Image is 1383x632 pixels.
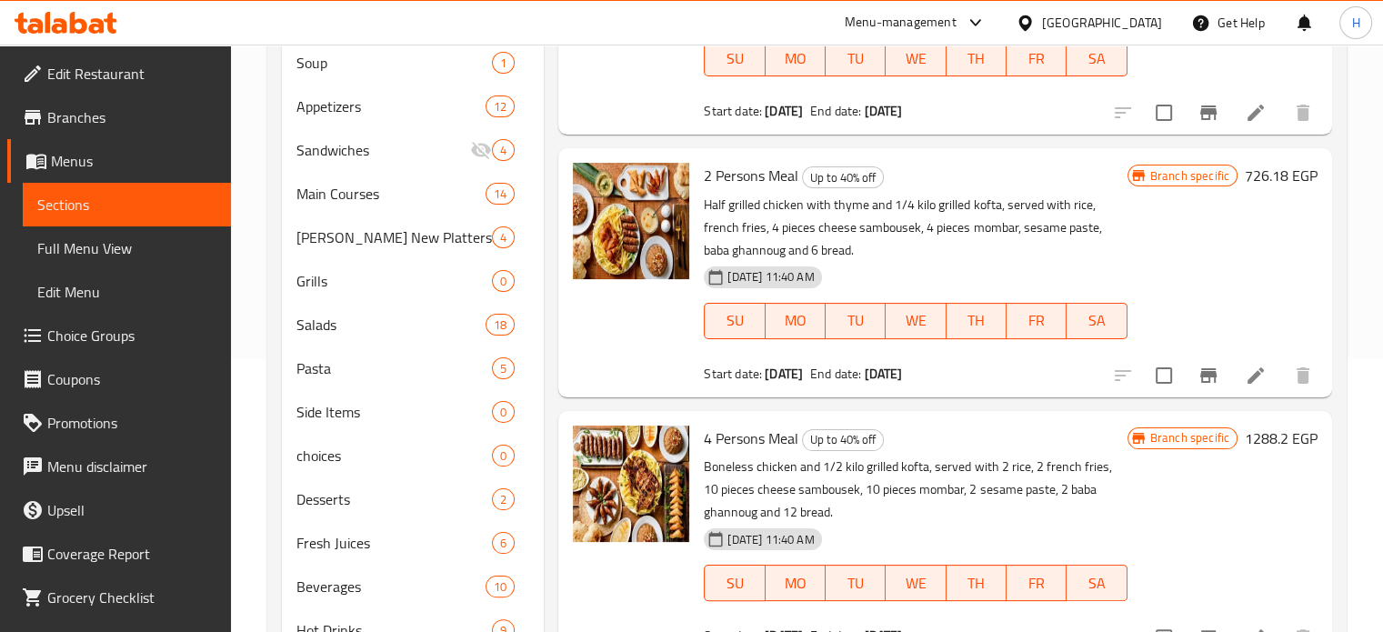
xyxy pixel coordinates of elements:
[1007,565,1067,601] button: FR
[1014,570,1059,597] span: FR
[47,412,216,434] span: Promotions
[947,565,1007,601] button: TH
[493,142,514,159] span: 4
[492,445,515,466] div: items
[296,139,471,161] span: Sandwiches
[1074,307,1119,334] span: SA
[37,237,216,259] span: Full Menu View
[1143,167,1237,185] span: Branch specific
[493,229,514,246] span: 4
[493,55,514,72] span: 1
[712,45,757,72] span: SU
[282,303,545,346] div: Salads18
[486,316,514,334] span: 18
[282,434,545,477] div: choices0
[886,40,946,76] button: WE
[826,565,886,601] button: TU
[1245,163,1318,188] h6: 726.18 EGP
[296,52,493,74] span: Soup
[1281,91,1325,135] button: delete
[720,531,821,548] span: [DATE] 11:40 AM
[1245,102,1267,124] a: Edit menu item
[773,45,818,72] span: MO
[704,194,1127,262] p: Half grilled chicken with thyme and 1/4 kilo grilled kofta, served with rice, french fries, 4 pie...
[704,425,798,452] span: 4 Persons Meal
[51,150,216,172] span: Menus
[573,163,689,279] img: 2 Persons Meal
[296,401,493,423] span: Side Items
[296,314,486,336] span: Salads
[486,578,514,596] span: 10
[282,565,545,608] div: Beverages10
[282,172,545,216] div: Main Courses14
[712,570,757,597] span: SU
[492,226,515,248] div: items
[47,499,216,521] span: Upsell
[773,307,818,334] span: MO
[7,532,231,576] a: Coverage Report
[810,99,861,123] span: End date:
[282,521,545,565] div: Fresh Juices6
[47,368,216,390] span: Coupons
[833,45,878,72] span: TU
[492,139,515,161] div: items
[1245,365,1267,386] a: Edit menu item
[492,270,515,292] div: items
[282,259,545,303] div: Grills0
[1067,303,1127,339] button: SA
[1245,426,1318,451] h6: 1288.2 EGP
[1074,45,1119,72] span: SA
[296,532,493,554] div: Fresh Juices
[486,95,515,117] div: items
[486,314,515,336] div: items
[493,273,514,290] span: 0
[282,85,545,128] div: Appetizers12
[296,183,486,205] span: Main Courses
[893,45,938,72] span: WE
[802,166,884,188] div: Up to 40% off
[893,570,938,597] span: WE
[1007,303,1067,339] button: FR
[1145,356,1183,395] span: Select to update
[833,570,878,597] span: TU
[296,445,493,466] div: choices
[826,40,886,76] button: TU
[803,429,883,450] span: Up to 40% off
[704,456,1127,524] p: Boneless chicken and 1/2 kilo grilled kofta, served with 2 rice, 2 french fries, 10 pieces cheese...
[296,576,486,597] span: Beverages
[1042,13,1162,33] div: [GEOGRAPHIC_DATA]
[7,401,231,445] a: Promotions
[1074,570,1119,597] span: SA
[947,303,1007,339] button: TH
[720,268,821,286] span: [DATE] 11:40 AM
[493,404,514,421] span: 0
[1145,94,1183,132] span: Select to update
[803,167,883,188] span: Up to 40% off
[23,183,231,226] a: Sections
[773,570,818,597] span: MO
[492,532,515,554] div: items
[296,270,493,292] span: Grills
[37,194,216,216] span: Sections
[704,162,798,189] span: 2 Persons Meal
[766,40,826,76] button: MO
[766,565,826,601] button: MO
[296,488,493,510] span: Desserts
[845,12,957,34] div: Menu-management
[23,226,231,270] a: Full Menu View
[766,303,826,339] button: MO
[886,565,946,601] button: WE
[23,270,231,314] a: Edit Menu
[704,565,765,601] button: SU
[865,99,903,123] b: [DATE]
[1007,40,1067,76] button: FR
[704,99,762,123] span: Start date:
[712,307,757,334] span: SU
[282,346,545,390] div: Pasta5
[47,587,216,608] span: Grocery Checklist
[7,52,231,95] a: Edit Restaurant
